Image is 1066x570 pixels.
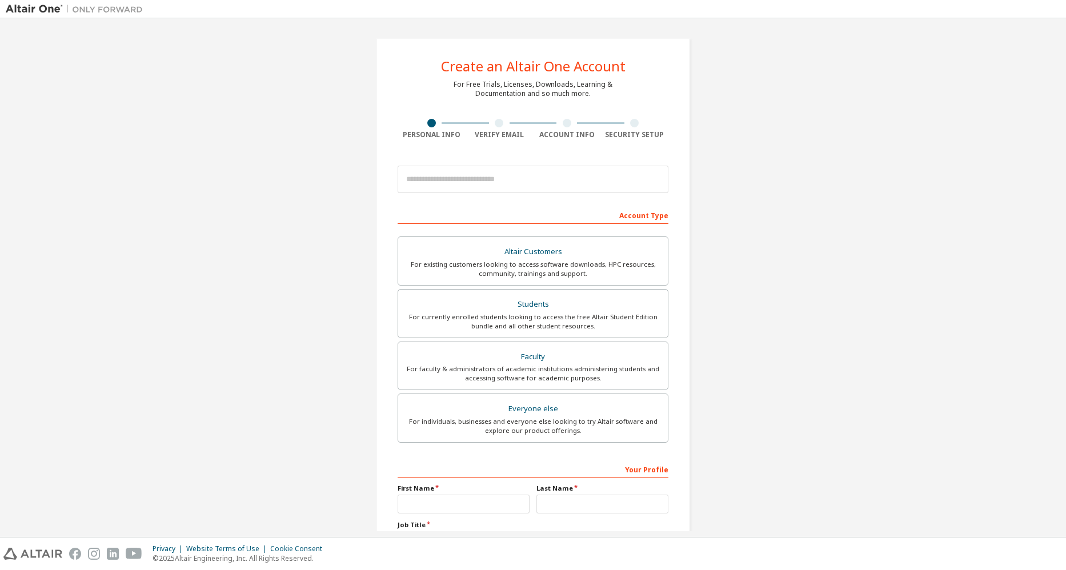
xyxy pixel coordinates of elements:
div: Privacy [153,544,186,553]
div: Your Profile [398,460,668,478]
div: Website Terms of Use [186,544,270,553]
img: Altair One [6,3,149,15]
img: youtube.svg [126,548,142,560]
div: Faculty [405,349,661,365]
div: For faculty & administrators of academic institutions administering students and accessing softwa... [405,364,661,383]
div: Everyone else [405,401,661,417]
div: Create an Altair One Account [441,59,626,73]
label: Job Title [398,520,668,529]
div: Verify Email [466,130,534,139]
div: For currently enrolled students looking to access the free Altair Student Edition bundle and all ... [405,312,661,331]
div: Account Info [533,130,601,139]
img: altair_logo.svg [3,548,62,560]
div: Account Type [398,206,668,224]
div: Personal Info [398,130,466,139]
img: linkedin.svg [107,548,119,560]
img: instagram.svg [88,548,100,560]
div: Altair Customers [405,244,661,260]
div: For individuals, businesses and everyone else looking to try Altair software and explore our prod... [405,417,661,435]
div: Cookie Consent [270,544,329,553]
img: facebook.svg [69,548,81,560]
p: © 2025 Altair Engineering, Inc. All Rights Reserved. [153,553,329,563]
label: Last Name [536,484,668,493]
label: First Name [398,484,530,493]
div: For existing customers looking to access software downloads, HPC resources, community, trainings ... [405,260,661,278]
div: Students [405,296,661,312]
div: Security Setup [601,130,669,139]
div: For Free Trials, Licenses, Downloads, Learning & Documentation and so much more. [454,80,612,98]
